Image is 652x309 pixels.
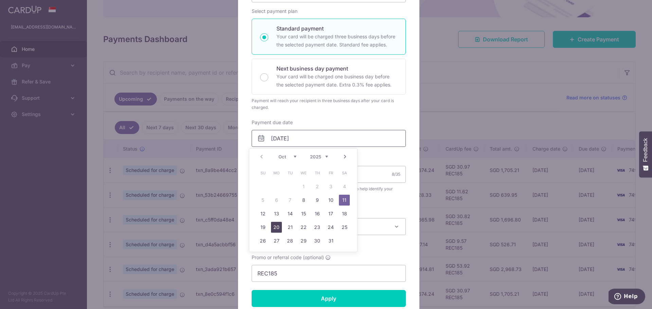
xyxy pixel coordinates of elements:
[271,235,282,246] a: 27
[312,208,323,219] a: 16
[392,171,400,178] div: 8/35
[271,222,282,233] a: 20
[285,208,295,219] a: 14
[285,168,295,178] span: Tuesday
[257,235,268,246] a: 26
[312,222,323,233] a: 23
[271,208,282,219] a: 13
[252,290,406,307] input: Apply
[298,195,309,206] a: 8
[257,168,268,178] span: Sunday
[252,119,293,126] label: Payment due date
[257,222,268,233] a: 19
[252,97,406,111] div: Payment will reach your recipient in three business days after your card is charged.
[276,64,397,73] p: Next business day payment
[312,168,323,178] span: Thursday
[325,208,336,219] a: 17
[642,138,649,162] span: Feedback
[339,222,350,233] a: 25
[252,130,406,147] input: DD / MM / YYYY
[298,235,309,246] a: 29
[276,33,397,49] p: Your card will be charged three business days before the selected payment date. Standard fee appl...
[639,131,652,177] button: Feedback - Show survey
[609,289,645,306] iframe: Opens a widget where you can find more information
[325,168,336,178] span: Friday
[257,208,268,219] a: 12
[298,208,309,219] a: 15
[298,168,309,178] span: Wednesday
[325,222,336,233] a: 24
[325,195,336,206] a: 10
[339,195,350,206] a: 11
[276,24,397,33] p: Standard payment
[339,168,350,178] span: Saturday
[312,235,323,246] a: 30
[285,235,295,246] a: 28
[252,254,324,261] span: Promo or referral code (optional)
[285,222,295,233] a: 21
[341,153,349,161] a: Next
[312,195,323,206] a: 9
[298,222,309,233] a: 22
[339,208,350,219] a: 18
[252,8,297,15] label: Select payment plan
[276,73,397,89] p: Your card will be charged one business day before the selected payment date. Extra 0.3% fee applies.
[271,168,282,178] span: Monday
[325,235,336,246] a: 31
